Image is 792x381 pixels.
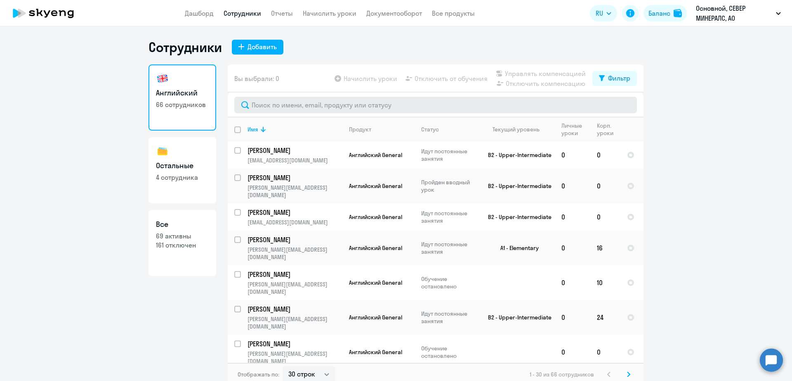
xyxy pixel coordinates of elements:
p: Пройден вводный урок [421,179,478,193]
td: B2 - Upper-Intermediate [478,169,555,203]
td: 16 [590,231,620,265]
p: [PERSON_NAME][EMAIL_ADDRESS][DOMAIN_NAME] [247,315,342,330]
p: [PERSON_NAME][EMAIL_ADDRESS][DOMAIN_NAME] [247,184,342,199]
a: [PERSON_NAME] [247,235,342,244]
p: Идут постоянные занятия [421,241,478,255]
img: others [156,145,169,158]
h3: Остальные [156,160,209,171]
span: Вы выбрали: 0 [234,74,279,83]
span: Английский General [349,314,402,321]
p: [PERSON_NAME][EMAIL_ADDRESS][DOMAIN_NAME] [247,350,342,365]
a: Все69 активны161 отключен [148,210,216,276]
a: Дашборд [185,9,214,17]
img: english [156,72,169,85]
a: [PERSON_NAME] [247,208,342,217]
p: 161 отключен [156,241,209,250]
span: Английский General [349,213,402,221]
p: Идут постоянные занятия [421,310,478,325]
td: 0 [555,141,590,169]
div: Корп. уроки [597,122,620,137]
h1: Сотрудники [148,39,222,55]
a: Все продукты [432,9,475,17]
div: Статус [421,126,439,133]
span: Английский General [349,244,402,252]
p: [PERSON_NAME] [247,146,341,155]
span: Английский General [349,279,402,286]
p: 66 сотрудников [156,100,209,109]
span: RU [596,8,603,18]
div: Текущий уровень [485,126,554,133]
button: RU [590,5,617,21]
div: Продукт [349,126,371,133]
td: B2 - Upper-Intermediate [478,300,555,335]
div: Имя [247,126,342,133]
a: [PERSON_NAME] [247,270,342,279]
div: Личные уроки [561,122,590,137]
div: Личные уроки [561,122,585,137]
td: B2 - Upper-Intermediate [478,141,555,169]
input: Поиск по имени, email, продукту или статусу [234,97,637,113]
p: [EMAIL_ADDRESS][DOMAIN_NAME] [247,157,342,164]
a: Остальные4 сотрудника [148,137,216,203]
td: 0 [555,169,590,203]
td: 0 [590,335,620,369]
span: Английский General [349,348,402,356]
p: [PERSON_NAME] [247,339,341,348]
span: 1 - 30 из 66 сотрудников [530,371,594,378]
p: 69 активны [156,231,209,241]
p: Идут постоянные занятия [421,148,478,162]
div: Баланс [648,8,670,18]
td: 0 [590,141,620,169]
h3: Английский [156,88,209,98]
div: Текущий уровень [493,126,540,133]
p: Основной, СЕВЕР МИНЕРАЛС, АО [696,3,773,23]
td: 0 [590,169,620,203]
button: Фильтр [592,71,637,86]
p: [PERSON_NAME] [247,208,341,217]
p: Обучение остановлено [421,275,478,290]
a: Английский66 сотрудников [148,64,216,131]
div: Статус [421,126,478,133]
p: [PERSON_NAME] [247,270,341,279]
a: [PERSON_NAME] [247,305,342,314]
a: Документооборот [366,9,422,17]
div: Корп. уроки [597,122,615,137]
p: [PERSON_NAME] [247,235,341,244]
h3: Все [156,219,209,230]
a: [PERSON_NAME] [247,339,342,348]
img: balance [674,9,682,17]
td: 0 [555,265,590,300]
td: 10 [590,265,620,300]
p: [PERSON_NAME][EMAIL_ADDRESS][DOMAIN_NAME] [247,281,342,295]
p: [PERSON_NAME] [247,305,341,314]
td: A1 - Elementary [478,231,555,265]
a: Начислить уроки [303,9,356,17]
td: 0 [590,203,620,231]
div: Продукт [349,126,414,133]
p: [PERSON_NAME][EMAIL_ADDRESS][DOMAIN_NAME] [247,246,342,261]
button: Балансbalance [643,5,687,21]
span: Английский General [349,151,402,159]
a: [PERSON_NAME] [247,146,342,155]
div: Имя [247,126,258,133]
span: Английский General [349,182,402,190]
td: 0 [555,231,590,265]
div: Добавить [247,42,277,52]
p: Идут постоянные занятия [421,210,478,224]
p: Обучение остановлено [421,345,478,360]
button: Добавить [232,40,283,55]
div: Фильтр [608,73,630,83]
td: 0 [555,300,590,335]
td: B2 - Upper-Intermediate [478,203,555,231]
td: 24 [590,300,620,335]
a: Отчеты [271,9,293,17]
td: 0 [555,203,590,231]
p: [PERSON_NAME] [247,173,341,182]
td: 0 [555,335,590,369]
a: Сотрудники [224,9,261,17]
button: Основной, СЕВЕР МИНЕРАЛС, АО [692,3,785,23]
p: [EMAIL_ADDRESS][DOMAIN_NAME] [247,219,342,226]
p: 4 сотрудника [156,173,209,182]
span: Отображать по: [238,371,279,378]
